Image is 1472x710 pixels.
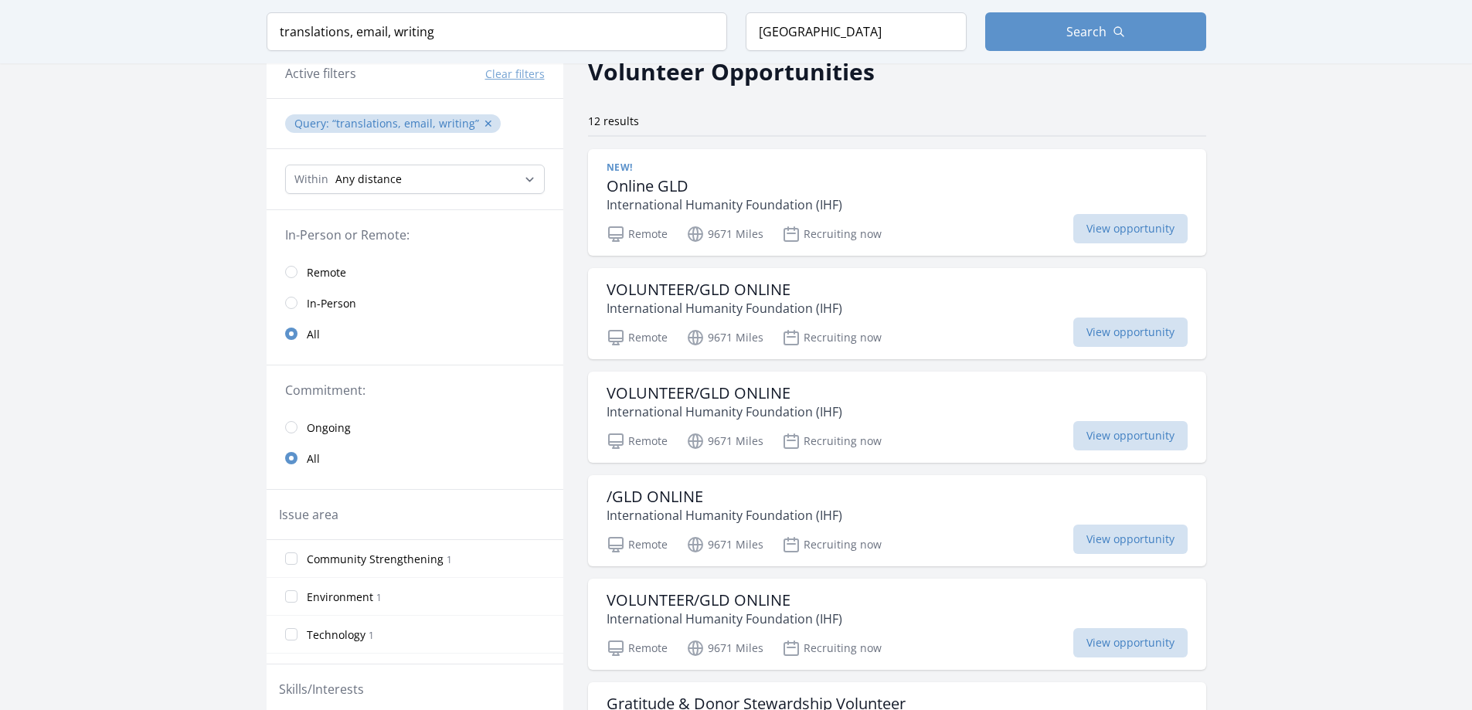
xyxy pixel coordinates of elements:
[1073,421,1188,450] span: View opportunity
[285,165,545,194] select: Search Radius
[307,451,320,467] span: All
[588,114,639,128] span: 12 results
[607,506,842,525] p: International Humanity Foundation (IHF)
[267,443,563,474] a: All
[607,328,668,347] p: Remote
[376,591,382,604] span: 1
[588,579,1206,670] a: VOLUNTEER/GLD ONLINE International Humanity Foundation (IHF) Remote 9671 Miles Recruiting now Vie...
[782,432,882,450] p: Recruiting now
[1073,628,1188,657] span: View opportunity
[588,149,1206,256] a: New! Online GLD International Humanity Foundation (IHF) Remote 9671 Miles Recruiting now View opp...
[588,475,1206,566] a: /GLD ONLINE International Humanity Foundation (IHF) Remote 9671 Miles Recruiting now View opportu...
[285,381,545,399] legend: Commitment:
[267,287,563,318] a: In-Person
[369,629,374,642] span: 1
[332,116,479,131] q: translations, email, writing
[285,590,297,603] input: Environment 1
[607,195,842,214] p: International Humanity Foundation (IHF)
[267,412,563,443] a: Ongoing
[307,265,346,280] span: Remote
[607,610,842,628] p: International Humanity Foundation (IHF)
[1073,525,1188,554] span: View opportunity
[267,12,727,51] input: Keyword
[588,372,1206,463] a: VOLUNTEER/GLD ONLINE International Humanity Foundation (IHF) Remote 9671 Miles Recruiting now Vie...
[686,535,763,554] p: 9671 Miles
[607,280,842,299] h3: VOLUNTEER/GLD ONLINE
[485,66,545,82] button: Clear filters
[686,328,763,347] p: 9671 Miles
[267,256,563,287] a: Remote
[285,628,297,640] input: Technology 1
[686,225,763,243] p: 9671 Miles
[588,268,1206,359] a: VOLUNTEER/GLD ONLINE International Humanity Foundation (IHF) Remote 9671 Miles Recruiting now Vie...
[307,627,365,643] span: Technology
[607,161,633,174] span: New!
[484,116,493,131] button: ✕
[279,505,338,524] legend: Issue area
[607,487,842,506] h3: /GLD ONLINE
[307,589,373,605] span: Environment
[307,296,356,311] span: In-Person
[588,54,875,89] h2: Volunteer Opportunities
[782,328,882,347] p: Recruiting now
[782,225,882,243] p: Recruiting now
[267,318,563,349] a: All
[285,226,545,244] legend: In-Person or Remote:
[607,403,842,421] p: International Humanity Foundation (IHF)
[686,639,763,657] p: 9671 Miles
[607,225,668,243] p: Remote
[307,420,351,436] span: Ongoing
[285,64,356,83] h3: Active filters
[607,177,842,195] h3: Online GLD
[607,639,668,657] p: Remote
[607,432,668,450] p: Remote
[285,552,297,565] input: Community Strengthening 1
[307,552,444,567] span: Community Strengthening
[307,327,320,342] span: All
[746,12,967,51] input: Location
[782,639,882,657] p: Recruiting now
[985,12,1206,51] button: Search
[447,553,452,566] span: 1
[1066,22,1107,41] span: Search
[782,535,882,554] p: Recruiting now
[607,591,842,610] h3: VOLUNTEER/GLD ONLINE
[294,116,332,131] span: Query :
[279,680,364,698] legend: Skills/Interests
[1073,214,1188,243] span: View opportunity
[1073,318,1188,347] span: View opportunity
[686,432,763,450] p: 9671 Miles
[607,299,842,318] p: International Humanity Foundation (IHF)
[607,384,842,403] h3: VOLUNTEER/GLD ONLINE
[607,535,668,554] p: Remote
